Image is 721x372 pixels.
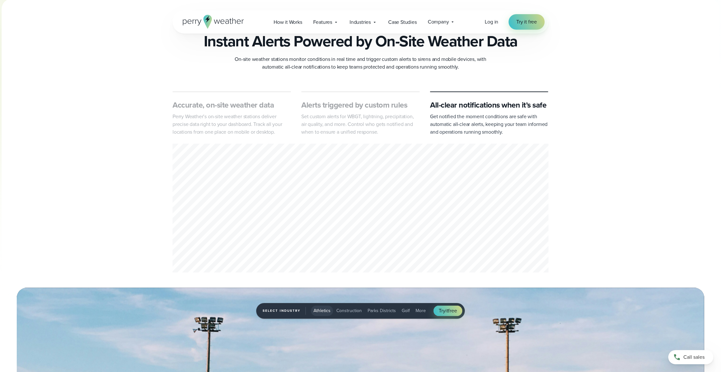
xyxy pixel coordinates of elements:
[263,307,306,315] span: Select Industry
[428,18,449,26] span: Company
[416,307,426,314] span: More
[413,306,428,316] button: More
[336,307,362,314] span: Construction
[683,353,705,361] span: Call sales
[173,144,548,275] div: 3 of 3
[365,306,398,316] button: Parks Districts
[430,100,548,110] h3: All-clear notifications when it’s safe
[445,307,448,314] span: it
[313,18,332,26] span: Features
[485,18,498,26] a: Log in
[268,15,308,29] a: How it Works
[388,18,417,26] span: Case Studies
[509,14,545,30] a: Try it free
[311,306,333,316] button: Athletics
[334,306,364,316] button: Construction
[402,307,410,314] span: Golf
[232,55,489,71] p: On-site weather stations monitor conditions in real time and trigger custom alerts to sirens and ...
[173,100,291,110] h3: Accurate, on-site weather data
[368,307,396,314] span: Parks Districts
[668,350,713,364] a: Call sales
[301,113,420,136] p: Set custom alerts for WBGT, lightning, precipitation, air quality, and more. Control who gets not...
[173,144,548,275] div: slideshow
[314,307,331,314] span: Athletics
[383,15,422,29] a: Case Studies
[204,32,518,50] h2: Instant Alerts Powered by On-Site Weather Data
[274,18,302,26] span: How it Works
[439,307,457,315] span: Try free
[485,18,498,25] span: Log in
[434,306,462,316] a: Tryitfree
[516,18,537,26] span: Try it free
[173,113,291,136] p: Perry Weather’s on-site weather stations deliver precise data right to your dashboard. Track all ...
[430,113,548,136] p: Get notified the moment conditions are safe with automatic all-clear alerts, keeping your team in...
[399,306,412,316] button: Golf
[350,18,371,26] span: Industries
[301,100,420,110] h3: Alerts triggered by custom rules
